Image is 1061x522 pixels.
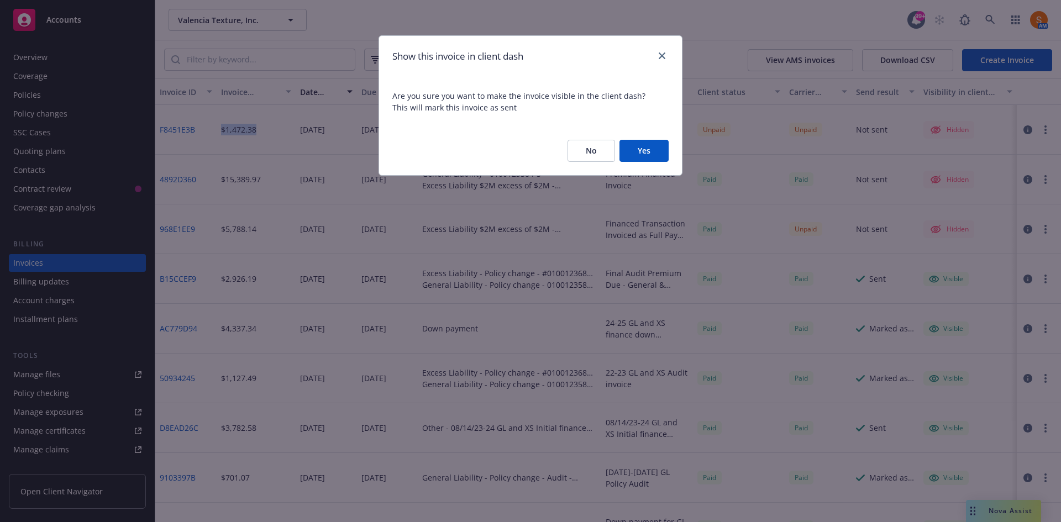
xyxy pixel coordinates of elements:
button: No [568,140,615,162]
h1: Show this invoice in client dash [392,49,523,64]
span: Are you sure you want to make the invoice visible in the client dash? [392,90,669,102]
a: close [655,49,669,62]
button: Yes [619,140,669,162]
span: This will mark this invoice as sent [392,102,669,113]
